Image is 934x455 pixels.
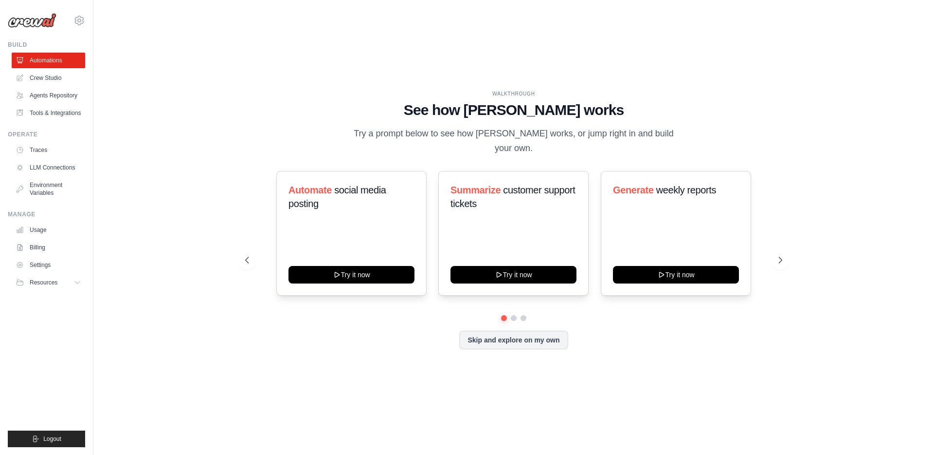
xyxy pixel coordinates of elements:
span: customer support tickets [450,185,575,209]
a: Tools & Integrations [12,105,85,121]
h1: See how [PERSON_NAME] works [245,101,782,119]
a: Settings [12,257,85,273]
a: Crew Studio [12,70,85,86]
a: Automations [12,53,85,68]
div: Operate [8,131,85,138]
button: Try it now [288,266,414,284]
a: LLM Connections [12,160,85,175]
img: Logo [8,13,56,28]
button: Try it now [450,266,576,284]
a: Usage [12,222,85,238]
span: weekly reports [656,185,716,195]
a: Traces [12,142,85,158]
a: Environment Variables [12,177,85,201]
span: Generate [613,185,654,195]
span: social media posting [288,185,386,209]
button: Logout [8,431,85,447]
a: Agents Repository [12,88,85,103]
span: Automate [288,185,332,195]
div: WALKTHROUGH [245,90,782,97]
span: Summarize [450,185,501,195]
button: Skip and explore on my own [459,331,568,349]
div: Manage [8,210,85,218]
p: Try a prompt below to see how [PERSON_NAME] works, or jump right in and build your own. [350,127,677,155]
a: Billing [12,240,85,255]
span: Resources [30,279,57,286]
button: Resources [12,275,85,290]
button: Try it now [613,266,739,284]
span: Logout [43,435,61,443]
div: Build [8,41,85,49]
